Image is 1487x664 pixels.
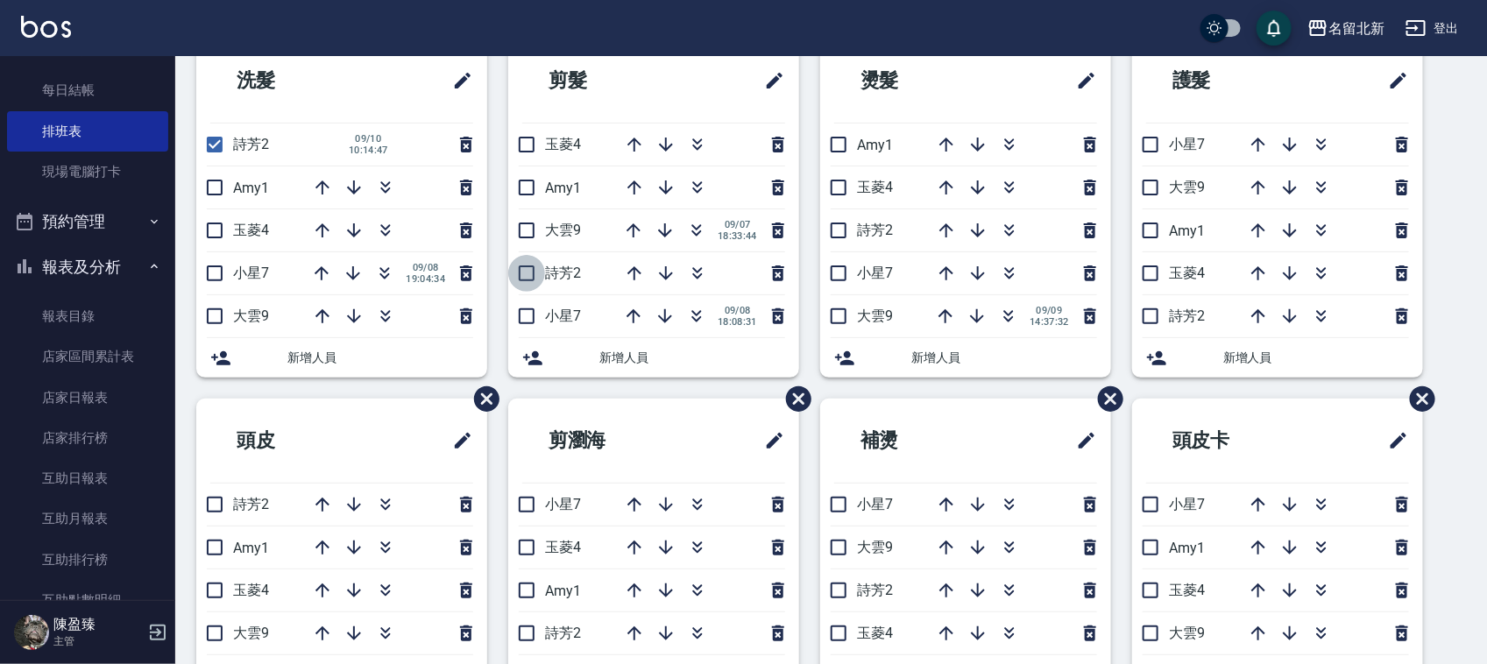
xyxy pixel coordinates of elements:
button: save [1257,11,1292,46]
span: 新增人員 [287,349,473,367]
div: 新增人員 [1132,338,1423,378]
span: 詩芳2 [857,582,893,598]
h5: 陳盈臻 [53,616,143,633]
span: 修改班表的標題 [1377,420,1409,462]
span: 09/08 [718,305,757,316]
span: 18:08:31 [718,316,757,328]
div: 新增人員 [820,338,1111,378]
span: 詩芳2 [545,265,581,281]
span: Amy1 [857,137,893,153]
span: 玉菱4 [233,222,269,238]
span: 09/09 [1030,305,1069,316]
span: 小星7 [857,265,893,281]
a: 互助點數明細 [7,580,168,620]
span: 09/10 [349,133,388,145]
h2: 燙髮 [834,49,995,112]
span: 詩芳2 [545,625,581,641]
span: 小星7 [233,265,269,281]
span: 新增人員 [599,349,785,367]
span: 修改班表的標題 [754,420,785,462]
span: 修改班表的標題 [1066,60,1097,102]
span: 玉菱4 [1169,265,1205,281]
a: 排班表 [7,111,168,152]
span: 小星7 [545,307,581,324]
div: 新增人員 [196,338,487,378]
span: 10:14:47 [349,145,388,156]
span: 大雲9 [857,539,893,555]
span: 新增人員 [1223,349,1409,367]
span: 詩芳2 [1169,307,1205,324]
button: 報表及分析 [7,244,168,290]
span: 18:33:44 [718,230,757,242]
p: 主管 [53,633,143,649]
span: 玉菱4 [857,625,893,641]
span: 刪除班表 [1397,373,1438,425]
span: 玉菱4 [545,136,581,152]
img: Person [14,615,49,650]
h2: 頭皮卡 [1146,409,1317,472]
span: 詩芳2 [233,136,269,152]
h2: 剪瀏海 [522,409,693,472]
span: 小星7 [1169,136,1205,152]
span: 小星7 [1169,496,1205,512]
span: 14:37:32 [1030,316,1069,328]
span: 小星7 [545,496,581,512]
a: 報表目錄 [7,296,168,336]
span: Amy1 [233,180,269,196]
a: 互助排行榜 [7,540,168,580]
h2: 剪髮 [522,49,683,112]
a: 互助月報表 [7,498,168,539]
span: 大雲9 [233,625,269,641]
span: Amy1 [1169,223,1205,239]
span: 玉菱4 [233,582,269,598]
span: 09/07 [718,219,757,230]
span: 詩芳2 [857,222,893,238]
a: 店家日報表 [7,378,168,418]
span: 刪除班表 [1085,373,1126,425]
span: 新增人員 [911,349,1097,367]
span: 玉菱4 [857,179,893,195]
span: 大雲9 [857,307,893,324]
span: 大雲9 [545,222,581,238]
span: 19:04:34 [406,273,445,285]
button: 登出 [1398,12,1466,45]
span: 玉菱4 [545,539,581,555]
span: Amy1 [545,180,581,196]
span: 修改班表的標題 [754,60,785,102]
h2: 護髮 [1146,49,1307,112]
button: 名留北新 [1300,11,1391,46]
a: 現場電腦打卡 [7,152,168,192]
span: Amy1 [233,540,269,556]
a: 每日結帳 [7,70,168,110]
span: 修改班表的標題 [1377,60,1409,102]
span: 詩芳2 [233,496,269,512]
h2: 頭皮 [210,409,372,472]
a: 店家區間累計表 [7,336,168,377]
h2: 洗髮 [210,49,372,112]
span: 刪除班表 [461,373,502,425]
span: 修改班表的標題 [1066,420,1097,462]
img: Logo [21,16,71,38]
span: 玉菱4 [1169,582,1205,598]
button: 預約管理 [7,199,168,244]
span: 大雲9 [1169,625,1205,641]
span: 大雲9 [233,307,269,324]
span: 刪除班表 [773,373,814,425]
div: 新增人員 [508,338,799,378]
span: 小星7 [857,496,893,512]
span: Amy1 [1169,540,1205,556]
a: 店家排行榜 [7,418,168,458]
span: 大雲9 [1169,179,1205,195]
span: 修改班表的標題 [442,420,473,462]
h2: 補燙 [834,409,995,472]
span: Amy1 [545,583,581,599]
div: 名留北新 [1328,18,1384,39]
span: 09/08 [406,262,445,273]
a: 互助日報表 [7,458,168,498]
span: 修改班表的標題 [442,60,473,102]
